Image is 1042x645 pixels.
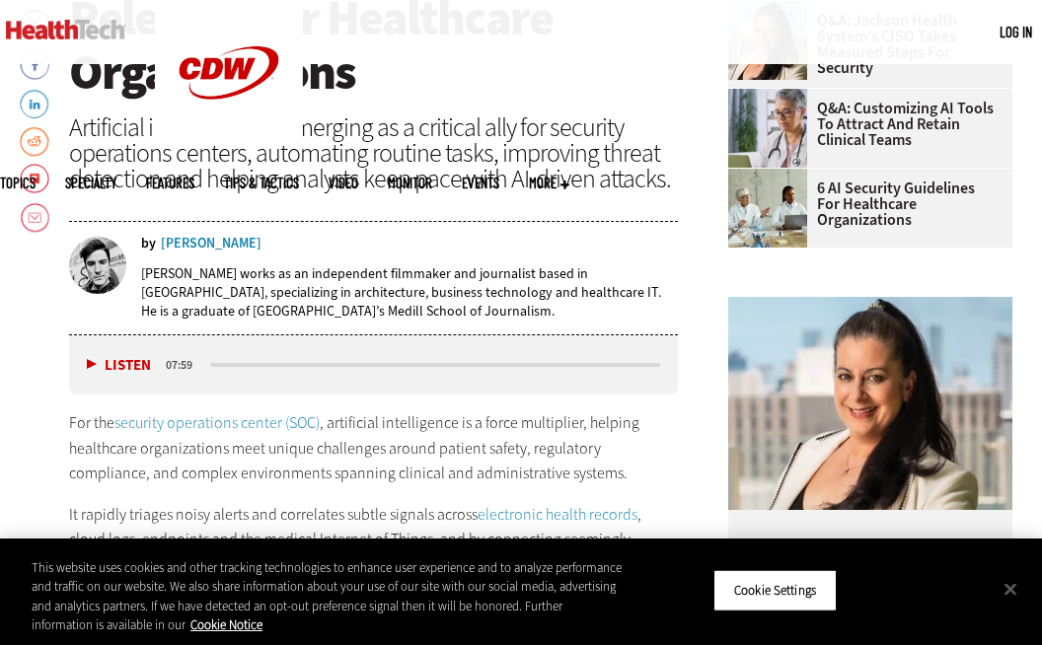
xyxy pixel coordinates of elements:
[32,558,626,635] div: This website uses cookies and other tracking technologies to enhance user experience and to analy...
[163,356,207,374] div: duration
[388,176,432,190] a: MonITor
[69,502,678,603] p: It rapidly triages noisy alerts and correlates subtle signals across , cloud logs, endpoints and ...
[728,297,1012,510] img: Connie Barrera
[713,570,837,611] button: Cookie Settings
[6,20,125,39] img: Home
[728,169,817,184] a: Doctors meeting in the office
[989,567,1032,610] button: Close
[69,237,126,294] img: nathan eddy
[728,169,807,248] img: Doctors meeting in the office
[161,237,261,251] a: [PERSON_NAME]
[462,176,499,190] a: Events
[329,176,358,190] a: Video
[69,410,678,486] p: For the , artificial intelligence is a force multiplier, helping healthcare organizations meet un...
[141,237,156,251] span: by
[114,412,320,433] a: security operations center (SOC)
[728,510,1012,553] p: Security
[190,616,262,633] a: More information about your privacy
[87,358,151,373] button: Listen
[1000,23,1032,40] a: Log in
[146,176,194,190] a: Features
[65,176,116,190] span: Specialty
[69,335,678,394] div: media player
[529,176,569,190] span: More
[1000,22,1032,42] div: User menu
[155,130,303,151] a: CDW
[728,180,1001,228] a: 6 AI Security Guidelines for Healthcare Organizations
[478,504,637,525] a: electronic health records
[141,264,678,321] p: [PERSON_NAME] works as an independent filmmaker and journalist based in [GEOGRAPHIC_DATA], specia...
[224,176,299,190] a: Tips & Tactics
